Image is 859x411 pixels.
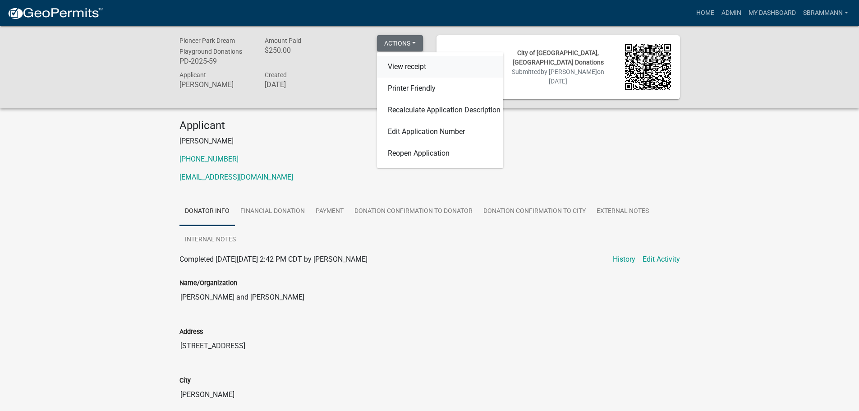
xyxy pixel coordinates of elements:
a: Edit Application Number [377,121,503,143]
a: [PHONE_NUMBER] [179,155,239,163]
a: Payment [310,197,349,226]
div: Actions [377,52,503,168]
a: Reopen Application [377,143,503,164]
span: by [PERSON_NAME] [541,68,597,75]
span: Amount Paid [265,37,301,44]
a: External Notes [591,197,654,226]
p: [PERSON_NAME] [179,136,680,147]
a: History [613,254,635,265]
span: City of [GEOGRAPHIC_DATA], [GEOGRAPHIC_DATA] Donations [513,49,604,66]
a: Internal Notes [179,226,241,254]
span: Created [265,71,287,79]
span: Applicant [179,71,206,79]
h6: [PERSON_NAME] [179,80,252,89]
label: City [179,378,191,384]
h6: PD-2025-59 [179,57,252,65]
a: Edit Activity [643,254,680,265]
button: Actions [377,35,423,51]
h4: Applicant [179,119,680,132]
a: Printer Friendly [377,78,503,99]
h6: [DATE] [265,80,337,89]
label: Name/Organization [179,280,237,286]
h6: $250.00 [265,46,337,55]
a: My Dashboard [745,5,799,22]
span: Completed [DATE][DATE] 2:42 PM CDT by [PERSON_NAME] [179,255,367,263]
span: Pioneer Park Dream Playground Donations [179,37,242,55]
span: Submitted on [DATE] [512,68,604,85]
a: Financial Donation [235,197,310,226]
a: Donation Confirmation to Donator [349,197,478,226]
label: Address [179,329,203,335]
a: Home [693,5,718,22]
a: View receipt [377,56,503,78]
a: Recalculate Application Description [377,99,503,121]
a: Donator Info [179,197,235,226]
img: QR code [625,44,671,90]
a: Admin [718,5,745,22]
a: [EMAIL_ADDRESS][DOMAIN_NAME] [179,173,293,181]
a: Donation Confirmation to City [478,197,591,226]
a: SBrammann [799,5,852,22]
